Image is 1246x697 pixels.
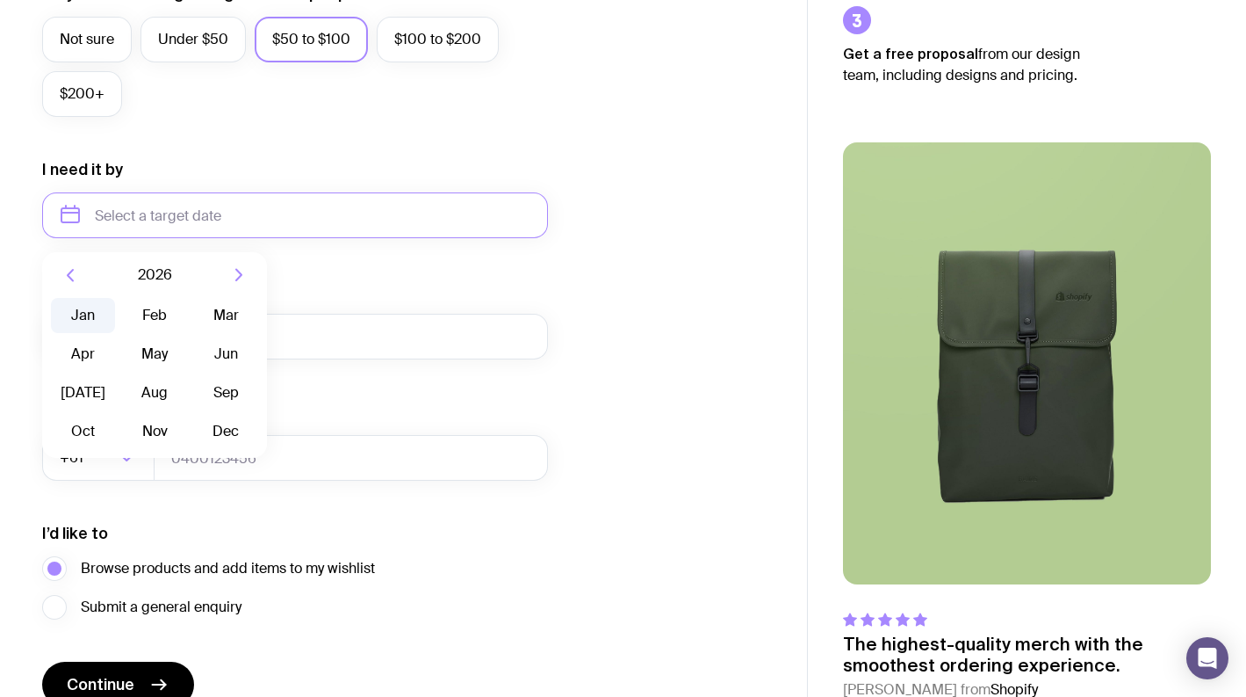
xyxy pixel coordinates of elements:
button: Feb [122,298,186,333]
label: $200+ [42,71,122,117]
button: Mar [194,298,258,333]
span: Browse products and add items to my wishlist [81,558,375,579]
button: Apr [51,337,115,372]
p: The highest-quality merch with the smoothest ordering experience. [843,634,1211,676]
button: Dec [194,414,258,449]
label: I need it by [42,159,123,180]
button: Jan [51,298,115,333]
label: I’d like to [42,523,108,544]
input: 0400123456 [154,435,548,481]
strong: Get a free proposal [843,46,978,62]
button: Oct [51,414,115,449]
span: 2026 [138,265,172,286]
button: Nov [122,414,186,449]
button: May [122,337,186,372]
button: Jun [194,337,258,372]
button: Sep [194,375,258,410]
span: +61 [60,435,87,481]
input: Search for option [87,435,114,481]
input: Select a target date [42,192,548,238]
label: $50 to $100 [255,17,368,62]
button: Aug [122,375,186,410]
p: from our design team, including designs and pricing. [843,43,1106,86]
button: [DATE] [51,375,115,410]
div: Search for option [42,435,155,481]
label: $100 to $200 [377,17,499,62]
input: you@email.com [42,314,548,359]
span: Submit a general enquiry [81,597,241,618]
label: Not sure [42,17,132,62]
span: Continue [67,674,134,695]
div: Open Intercom Messenger [1186,637,1228,679]
label: Under $50 [140,17,246,62]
